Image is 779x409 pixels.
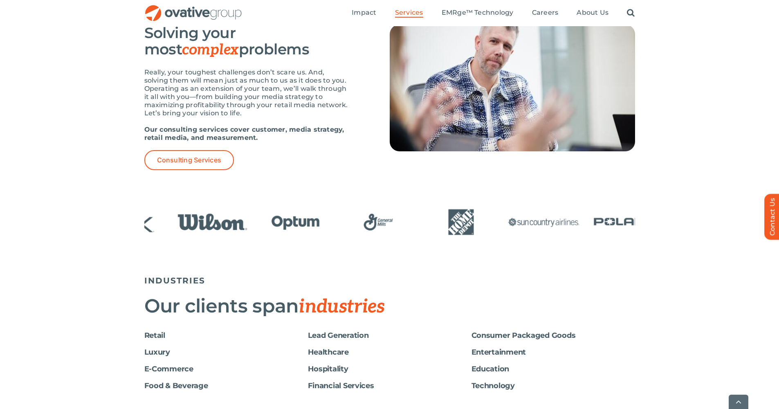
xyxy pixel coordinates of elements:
a: Services [395,9,423,18]
span: industries [299,295,384,318]
h6: Healthcare [308,348,471,357]
div: 10 / 24 [588,206,665,240]
a: Consulting Services [144,150,234,170]
strong: Our consulting services cover customer, media strategy, retail media, and measurement. [144,126,344,142]
span: complex [182,41,238,59]
a: About Us [577,9,608,18]
h6: Consumer Packaged Goods [471,331,635,340]
img: Services – Consulting [390,25,635,151]
p: Really, your toughest challenges don’t scare us. And, solving them will mean just as much to us a... [144,68,349,117]
h6: E-Commerce [144,365,308,373]
h3: Solving your most problems [144,25,349,58]
h2: Our clients span [144,296,635,317]
div: 8 / 24 [422,206,500,240]
a: Careers [532,9,559,18]
h6: Food & Beverage [144,382,308,390]
span: About Us [577,9,608,17]
h6: Technology [471,382,635,390]
h6: Retail [144,331,308,340]
h6: Entertainment [471,348,635,357]
span: EMRge™ Technology [442,9,514,17]
div: 9 / 24 [505,206,582,240]
div: 5 / 24 [174,206,251,240]
span: Consulting Services [157,156,222,164]
a: OG_Full_horizontal_RGB [144,4,242,12]
span: Careers [532,9,559,17]
h6: Hospitality [308,365,471,373]
span: Services [395,9,423,17]
h6: Education [471,365,635,373]
span: Impact [352,9,376,17]
div: 6 / 24 [257,206,334,240]
div: 7 / 24 [339,206,417,240]
h6: Financial Services [308,382,471,390]
h6: Lead Generation [308,331,471,340]
a: Search [627,9,635,18]
a: Impact [352,9,376,18]
a: EMRge™ Technology [442,9,514,18]
h6: Luxury [144,348,308,357]
h5: INDUSTRIES [144,276,635,285]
